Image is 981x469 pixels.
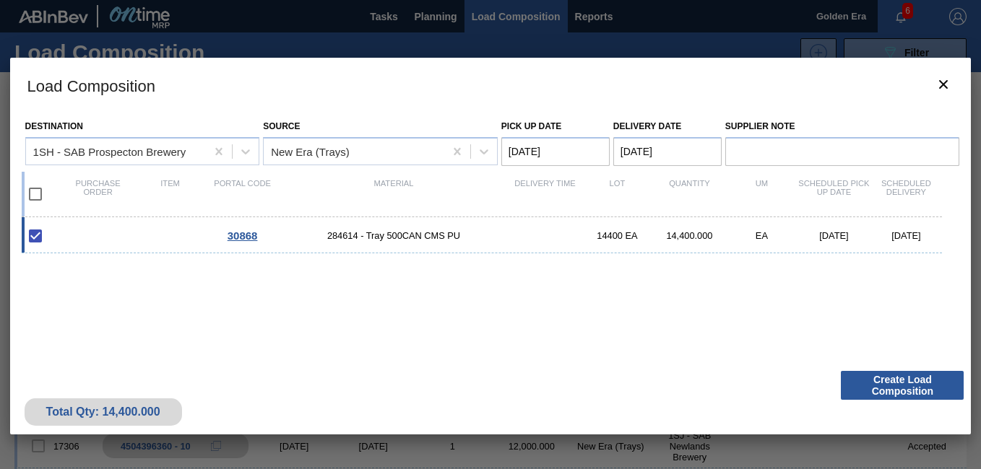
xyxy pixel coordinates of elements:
[263,121,300,131] label: Source
[62,179,134,209] div: Purchase order
[501,121,562,131] label: Pick up Date
[207,229,279,242] div: Go to Order
[798,230,870,241] div: [DATE]
[35,406,171,418] div: Total Qty: 14,400.000
[725,179,798,209] div: UM
[653,230,725,241] div: 14,400.000
[279,179,509,209] div: Material
[798,179,870,209] div: Scheduled Pick up Date
[870,179,942,209] div: Scheduled Delivery
[271,145,350,157] div: New Era (Trays)
[33,145,186,157] div: 1SH - SAB Prospecton Brewery
[613,121,681,131] label: Delivery Date
[613,137,722,166] input: mm/dd/yyyy
[134,179,207,209] div: Item
[10,58,972,113] h3: Load Composition
[870,230,942,241] div: [DATE]
[581,179,653,209] div: Lot
[228,229,258,242] span: 30868
[725,230,798,241] div: EA
[581,230,653,241] div: 14400 EA
[25,121,83,131] label: Destination
[653,179,725,209] div: Quantity
[841,371,964,400] button: Create Load Composition
[279,230,509,241] span: 284614 - Tray 500CAN CMS PU
[509,179,581,209] div: Delivery Time
[725,116,960,137] label: Supplier Note
[501,137,610,166] input: mm/dd/yyyy
[207,179,279,209] div: Portal code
